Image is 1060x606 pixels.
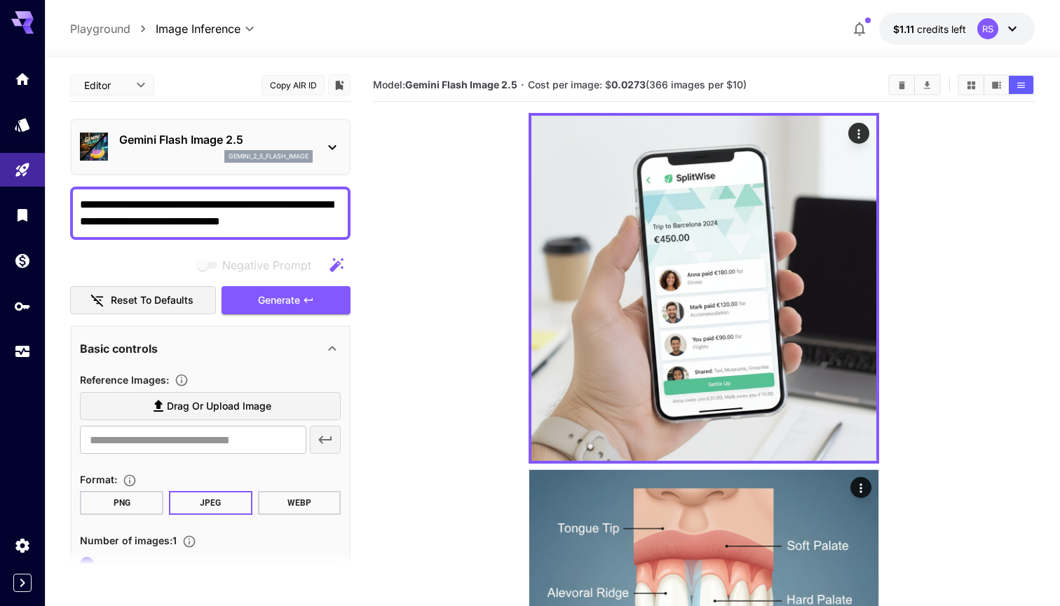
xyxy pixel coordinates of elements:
div: Basic controls [80,332,341,365]
div: Settings [14,537,31,554]
span: Model: [373,79,517,90]
p: gemini_2_5_flash_image [229,151,308,161]
div: Show images in grid viewShow images in video viewShow images in list view [958,74,1035,95]
span: Number of images : 1 [80,534,177,546]
div: RS [977,18,998,39]
span: Negative prompts are not compatible with the selected model. [194,256,322,274]
p: Basic controls [80,340,158,357]
span: Cost per image: $ (366 images per $10) [528,79,747,90]
span: Format : [80,473,117,485]
div: Wallet [14,252,31,269]
span: Drag or upload image [167,398,271,415]
span: credits left [917,23,966,35]
button: Clear Images [890,76,914,94]
button: Add to library [333,76,346,93]
button: Show images in video view [984,76,1009,94]
div: $1.10662 [893,22,966,36]
button: Reset to defaults [70,286,216,315]
div: API Keys [14,297,31,315]
button: Specify how many images to generate in a single request. Each image generation will be charged se... [177,534,202,548]
div: Home [14,70,31,88]
b: 0.0273 [611,79,646,90]
div: Actions [850,477,871,498]
nav: breadcrumb [70,20,156,37]
div: Actions [848,123,869,144]
span: Image Inference [156,20,240,37]
label: Drag or upload image [80,392,341,421]
p: · [521,76,524,93]
span: Reference Images : [80,374,169,386]
div: Clear ImagesDownload All [888,74,941,95]
b: Gemini Flash Image 2.5 [405,79,517,90]
span: Negative Prompt [222,257,311,274]
button: Show images in list view [1009,76,1033,94]
button: Show images in grid view [959,76,984,94]
button: JPEG [169,491,252,515]
div: Models [14,116,31,133]
button: Expand sidebar [13,574,32,592]
button: WEBP [258,491,341,515]
p: Gemini Flash Image 2.5 [119,131,313,148]
div: Library [14,206,31,224]
span: Editor [84,78,128,93]
span: $1.11 [893,23,917,35]
button: $1.10662RS [879,13,1035,45]
div: Usage [14,343,31,361]
button: Copy AIR ID [261,75,325,95]
div: Gemini Flash Image 2.5gemini_2_5_flash_image [80,126,341,168]
button: Upload a reference image to guide the result. This is needed for Image-to-Image or Inpainting. Su... [169,373,194,387]
div: Playground [14,156,31,174]
img: 2Q== [531,116,876,461]
span: Generate [258,292,300,309]
button: PNG [80,491,163,515]
button: Generate [222,286,351,315]
a: Playground [70,20,130,37]
button: Choose the file format for the output image. [117,473,142,487]
button: Download All [915,76,939,94]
